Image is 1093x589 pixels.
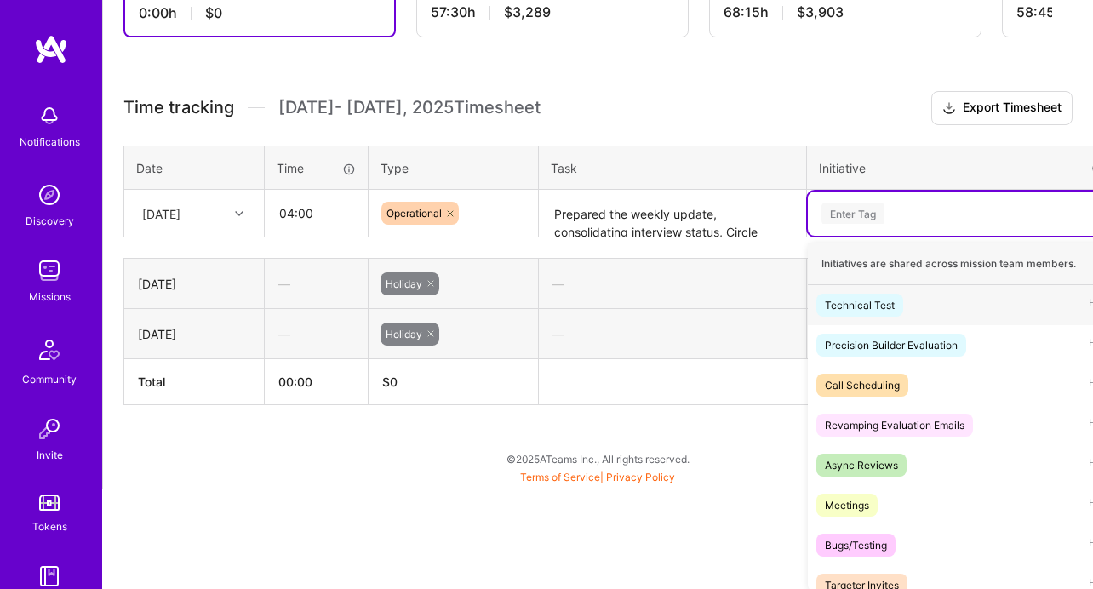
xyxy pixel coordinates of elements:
th: Type [369,146,539,190]
i: icon Download [942,100,956,117]
span: Holiday [386,328,422,340]
a: Terms of Service [520,471,600,483]
span: [DATE] - [DATE] , 2025 Timesheet [278,97,541,118]
div: Tokens [32,518,67,535]
div: © 2025 ATeams Inc., All rights reserved. [102,437,1093,480]
div: Meetings [825,496,869,514]
div: Technical Test [825,296,895,314]
span: Holiday [386,277,422,290]
div: [DATE] [142,204,180,222]
div: — [539,312,806,357]
img: logo [34,34,68,65]
img: Invite [32,412,66,446]
span: | [520,471,675,483]
div: Enter Tag [821,200,884,226]
a: Privacy Policy [606,471,675,483]
th: Date [124,146,265,190]
textarea: Prepared the weekly update, consolidating interview status, Circle membership numbers, and upcomi... [541,192,804,237]
img: discovery [32,178,66,212]
img: tokens [39,495,60,511]
th: Total [124,359,265,405]
div: — [265,261,368,306]
span: $3,903 [797,3,844,21]
span: $3,289 [504,3,551,21]
span: $0 [205,4,222,22]
div: [DATE] [138,275,250,293]
div: Call Scheduling [825,376,900,394]
span: Operational [386,207,442,220]
div: Precision Builder Evaluation [825,336,958,354]
div: — [539,261,806,306]
i: icon Chevron [235,209,243,218]
div: 0:00 h [139,4,381,22]
div: 68:15 h [724,3,967,21]
div: Bugs/Testing [825,536,887,554]
div: [DATE] [138,325,250,343]
div: Async Reviews [825,456,898,474]
div: Community [22,370,77,388]
img: Community [29,329,70,370]
div: Missions [29,288,71,306]
th: 00:00 [265,359,369,405]
div: — [265,312,368,357]
div: Invite [37,446,63,464]
div: 57:30 h [431,3,674,21]
div: Time [277,159,356,177]
span: $ 0 [382,375,398,389]
div: Discovery [26,212,74,230]
button: Export Timesheet [931,91,1073,125]
img: teamwork [32,254,66,288]
span: Time tracking [123,97,234,118]
th: Task [539,146,807,190]
img: bell [32,99,66,133]
div: Notifications [20,133,80,151]
div: Revamping Evaluation Emails [825,416,964,434]
input: HH:MM [266,191,367,236]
